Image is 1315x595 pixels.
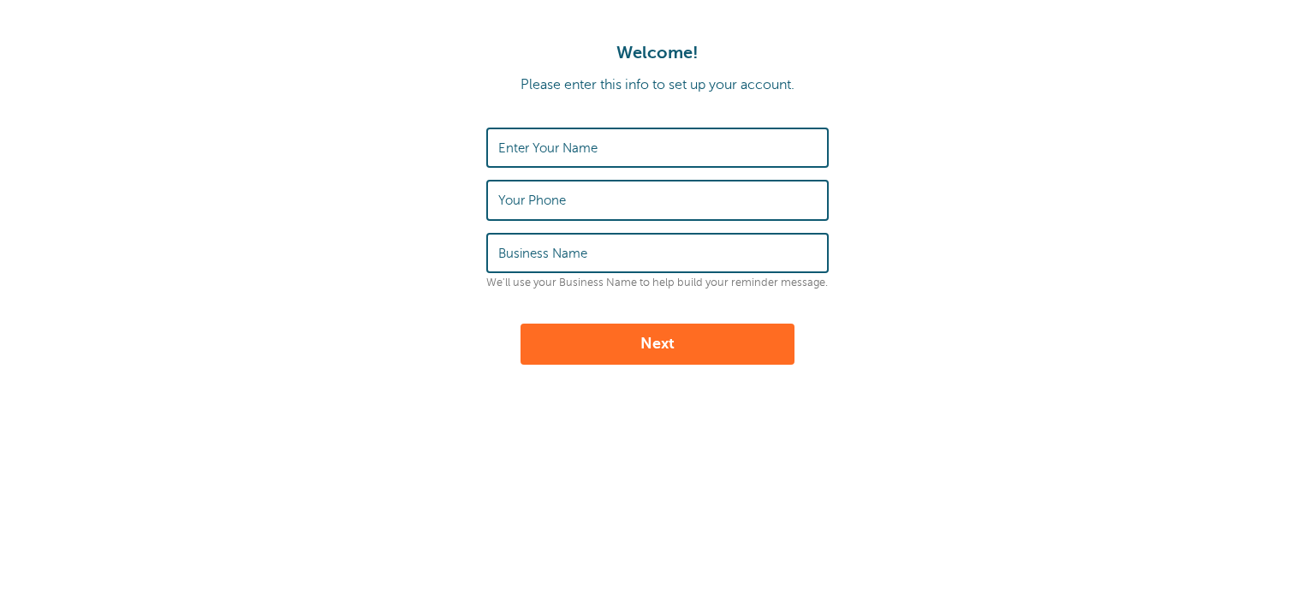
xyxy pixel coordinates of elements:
[521,324,794,365] button: Next
[498,140,598,156] label: Enter Your Name
[17,77,1298,93] p: Please enter this info to set up your account.
[498,193,566,208] label: Your Phone
[17,43,1298,63] h1: Welcome!
[486,277,829,289] p: We'll use your Business Name to help build your reminder message.
[498,246,587,261] label: Business Name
